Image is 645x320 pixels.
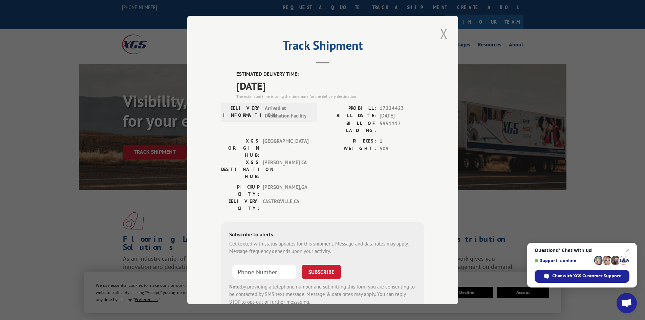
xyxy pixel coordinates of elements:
[229,230,416,240] div: Subscribe to alerts
[221,41,424,54] h2: Track Shipment
[323,145,376,153] label: WEIGHT:
[380,120,424,134] span: 5951117
[552,273,621,279] span: Chat with XGS Customer Support
[236,93,424,100] div: The estimated time is using the time zone for the delivery destination.
[323,137,376,145] label: PIECES:
[229,283,416,306] div: by providing a telephone number and submitting this form you are consenting to be contacted by SM...
[380,145,424,153] span: 509
[323,112,376,120] label: BILL DATE:
[263,159,308,180] span: [PERSON_NAME] CA
[535,248,629,253] span: Questions? Chat with us!
[221,184,259,198] label: PICKUP CITY:
[263,137,308,159] span: [GEOGRAPHIC_DATA]
[221,159,259,180] label: XGS DESTINATION HUB:
[438,24,450,43] button: Close modal
[236,78,424,93] span: [DATE]
[229,283,241,290] strong: Note:
[263,184,308,198] span: [PERSON_NAME] , GA
[265,105,310,120] span: Arrived at Destination Facility
[221,137,259,159] label: XGS ORIGIN HUB:
[617,293,637,313] a: Open chat
[221,198,259,212] label: DELIVERY CITY:
[263,198,308,212] span: CASTROVILLE , CA
[380,112,424,120] span: [DATE]
[323,120,376,134] label: BILL OF LADING:
[380,105,424,112] span: 17224423
[236,70,424,78] label: ESTIMATED DELIVERY TIME:
[535,270,629,283] span: Chat with XGS Customer Support
[323,105,376,112] label: PROBILL:
[535,258,592,263] span: Support is online
[223,105,261,120] label: DELIVERY INFORMATION:
[380,137,424,145] span: 1
[232,265,296,279] input: Phone Number
[302,265,341,279] button: SUBSCRIBE
[229,240,416,255] div: Get texted with status updates for this shipment. Message and data rates may apply. Message frequ...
